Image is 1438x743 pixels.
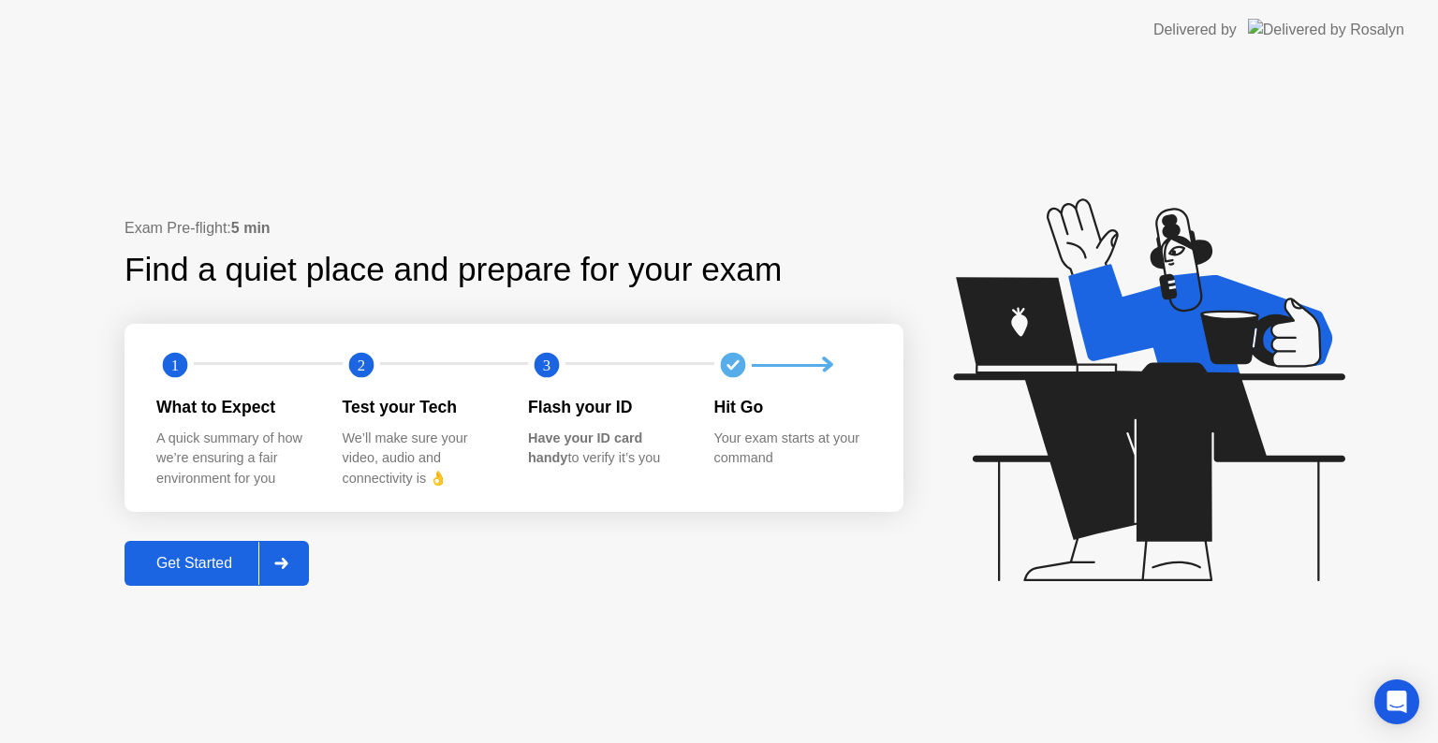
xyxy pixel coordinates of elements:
div: Flash your ID [528,395,684,419]
div: Test your Tech [343,395,499,419]
text: 2 [357,357,364,374]
div: Delivered by [1153,19,1237,41]
div: A quick summary of how we’re ensuring a fair environment for you [156,429,313,489]
img: Delivered by Rosalyn [1248,19,1404,40]
div: Hit Go [714,395,871,419]
b: Have your ID card handy [528,430,642,466]
text: 1 [171,357,179,374]
div: Get Started [130,555,258,572]
button: Get Started [125,541,309,586]
text: 3 [543,357,550,374]
div: We’ll make sure your video, audio and connectivity is 👌 [343,429,499,489]
div: Open Intercom Messenger [1374,679,1419,724]
div: Exam Pre-flight: [125,217,903,240]
b: 5 min [231,220,271,236]
div: Find a quiet place and prepare for your exam [125,245,785,295]
div: Your exam starts at your command [714,429,871,469]
div: to verify it’s you [528,429,684,469]
div: What to Expect [156,395,313,419]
